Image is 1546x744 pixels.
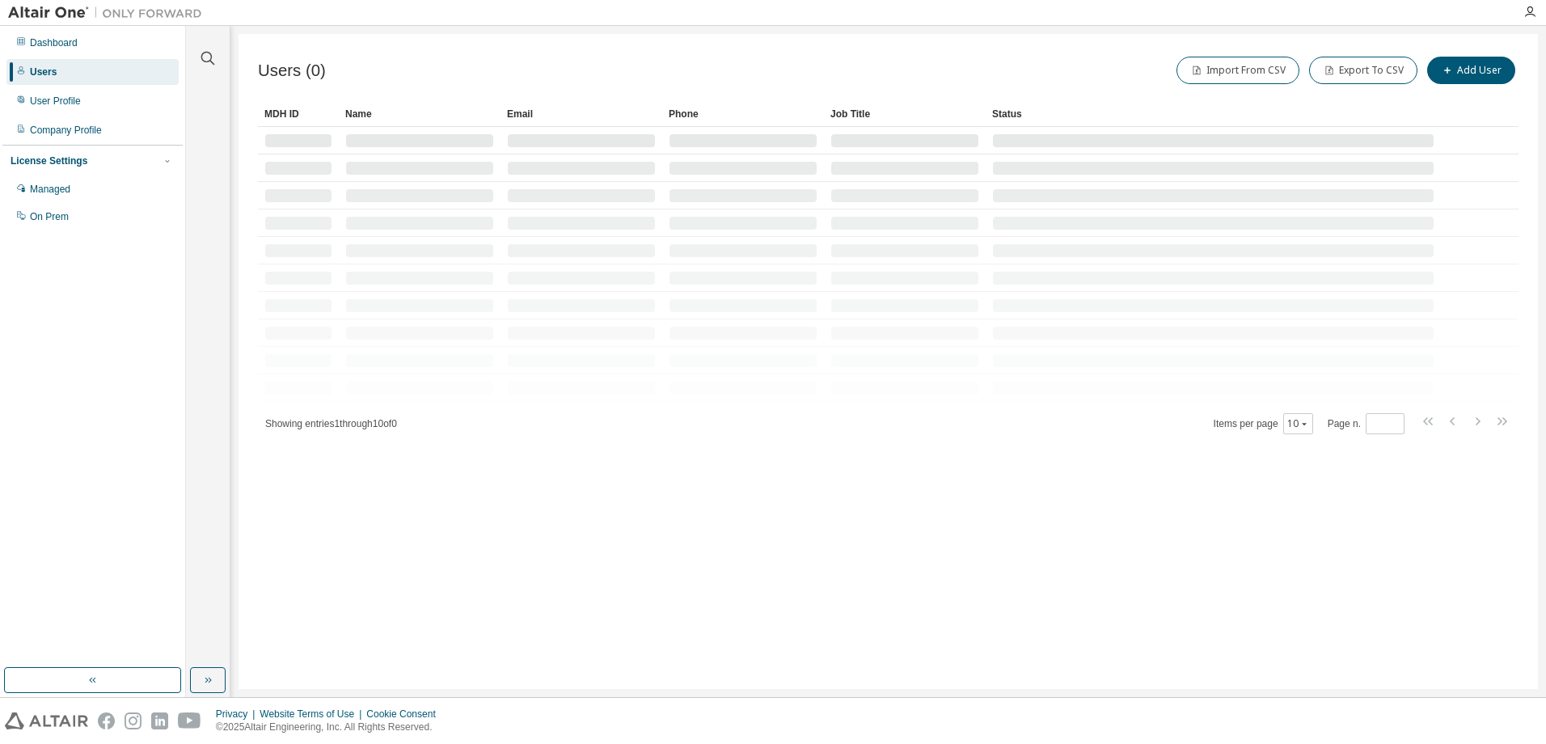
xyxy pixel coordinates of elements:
div: Phone [669,101,817,127]
img: linkedin.svg [151,712,168,729]
div: Users [30,66,57,78]
div: Status [992,101,1434,127]
img: facebook.svg [98,712,115,729]
img: altair_logo.svg [5,712,88,729]
button: Import From CSV [1176,57,1299,84]
div: Job Title [830,101,979,127]
div: Dashboard [30,36,78,49]
img: instagram.svg [125,712,142,729]
button: 10 [1287,417,1309,430]
button: Export To CSV [1309,57,1417,84]
div: User Profile [30,95,81,108]
p: © 2025 Altair Engineering, Inc. All Rights Reserved. [216,721,446,734]
div: Website Terms of Use [260,708,366,721]
span: Page n. [1328,413,1404,434]
span: Items per page [1214,413,1313,434]
div: MDH ID [264,101,332,127]
button: Add User [1427,57,1515,84]
div: Name [345,101,494,127]
span: Users (0) [258,61,326,80]
div: Company Profile [30,124,102,137]
span: Showing entries 1 through 10 of 0 [265,418,397,429]
div: Managed [30,183,70,196]
div: License Settings [11,154,87,167]
img: youtube.svg [178,712,201,729]
div: Cookie Consent [366,708,445,721]
img: Altair One [8,5,210,21]
div: Privacy [216,708,260,721]
div: On Prem [30,210,69,223]
div: Email [507,101,656,127]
